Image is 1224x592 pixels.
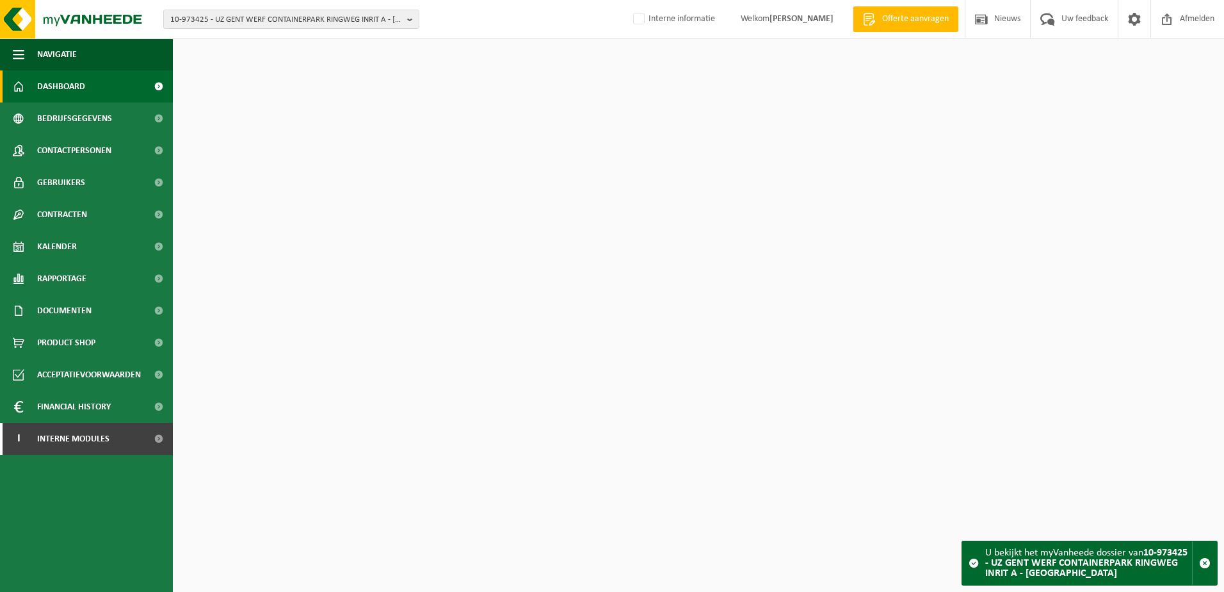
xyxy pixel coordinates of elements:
strong: [PERSON_NAME] [769,14,833,24]
span: Dashboard [37,70,85,103]
span: Product Shop [37,327,95,359]
span: Contracten [37,199,87,231]
span: Rapportage [37,263,86,295]
span: Bedrijfsgegevens [37,103,112,135]
label: Interne informatie [631,10,715,29]
strong: 10-973425 - UZ GENT WERF CONTAINERPARK RINGWEG INRIT A - [GEOGRAPHIC_DATA] [985,548,1188,579]
span: Gebruikers [37,167,85,199]
span: Offerte aanvragen [879,13,952,26]
span: 10-973425 - UZ GENT WERF CONTAINERPARK RINGWEG INRIT A - [GEOGRAPHIC_DATA] [170,10,402,29]
button: 10-973425 - UZ GENT WERF CONTAINERPARK RINGWEG INRIT A - [GEOGRAPHIC_DATA] [163,10,419,29]
span: Financial History [37,391,111,423]
span: I [13,423,24,455]
span: Kalender [37,231,77,263]
span: Contactpersonen [37,135,111,167]
span: Navigatie [37,38,77,70]
span: Documenten [37,295,92,327]
div: U bekijkt het myVanheede dossier van [985,541,1192,585]
span: Acceptatievoorwaarden [37,359,141,391]
span: Interne modules [37,423,109,455]
a: Offerte aanvragen [853,6,958,32]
